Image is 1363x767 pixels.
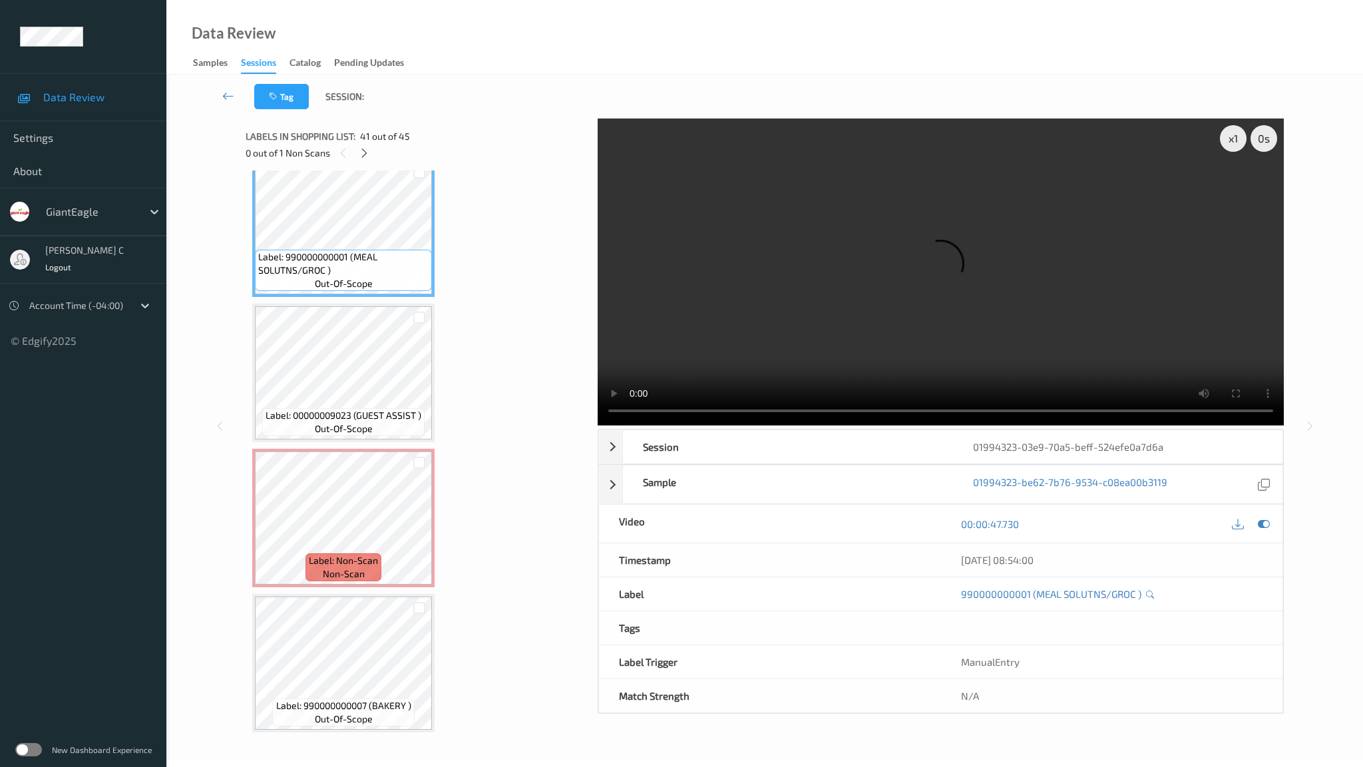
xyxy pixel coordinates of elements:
div: N/A [941,679,1282,712]
a: Catalog [290,54,334,73]
button: Tag [254,84,309,109]
span: Session: [325,90,364,103]
div: Session [623,430,952,463]
div: 0 s [1251,125,1277,152]
div: Catalog [290,56,321,73]
a: Pending Updates [334,54,417,73]
div: Label Trigger [599,645,940,678]
div: Sessions [241,56,276,74]
div: Timestamp [599,543,940,577]
a: 990000000001 (MEAL SOLUTNS/GROC ) [961,587,1141,601]
div: Session01994323-03e9-70a5-beff-524efe0a7d6a [598,429,1283,464]
div: x 1 [1220,125,1247,152]
span: 41 out of 45 [360,130,410,143]
div: 01994323-03e9-70a5-beff-524efe0a7d6a [953,430,1282,463]
span: out-of-scope [315,422,373,435]
div: Match Strength [599,679,940,712]
div: Data Review [192,27,276,40]
div: Sample01994323-be62-7b76-9534-c08ea00b3119 [598,465,1283,504]
div: 0 out of 1 Non Scans [246,144,588,161]
span: out-of-scope [315,712,373,726]
span: Label: 00000009023 (GUEST ASSIST ) [266,409,421,422]
span: non-scan [323,567,365,581]
span: Label: 990000000007 (BAKERY ) [276,699,411,712]
div: Tags [599,611,940,644]
span: Label: 990000000001 (MEAL SOLUTNS/GROC ) [258,250,429,277]
div: Label [599,577,940,611]
a: Sessions [241,54,290,74]
a: 01994323-be62-7b76-9534-c08ea00b3119 [973,475,1167,493]
div: Pending Updates [334,56,404,73]
div: Sample [623,465,952,503]
span: out-of-scope [315,277,373,290]
a: 00:00:47.730 [961,517,1019,531]
div: Samples [193,56,228,73]
span: Labels in shopping list: [246,130,355,143]
div: Video [599,505,940,543]
span: Label: Non-Scan [309,554,378,567]
div: ManualEntry [941,645,1282,678]
a: Samples [193,54,241,73]
div: [DATE] 08:54:00 [961,553,1263,567]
